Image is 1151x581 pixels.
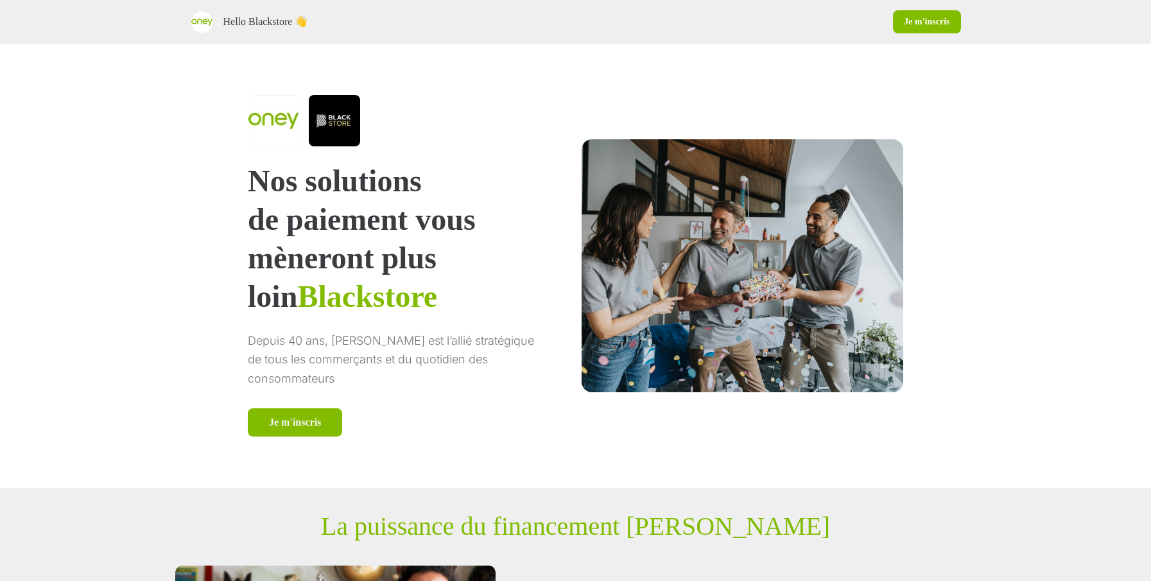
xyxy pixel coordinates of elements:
p: Depuis 40 ans, [PERSON_NAME] est l’allié stratégique de tous les commerçants et du quotidien des ... [248,331,546,388]
p: La puissance du financement [PERSON_NAME] [321,511,830,541]
a: Je m'inscris [248,408,342,437]
p: Nos solutions [248,162,546,200]
p: mèneront plus loin [248,239,546,316]
p: Hello Blackstore 👋 [223,14,308,30]
p: de paiement vous [248,200,546,239]
a: Je m'inscris [893,10,960,33]
span: Blackstore [297,279,437,313]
